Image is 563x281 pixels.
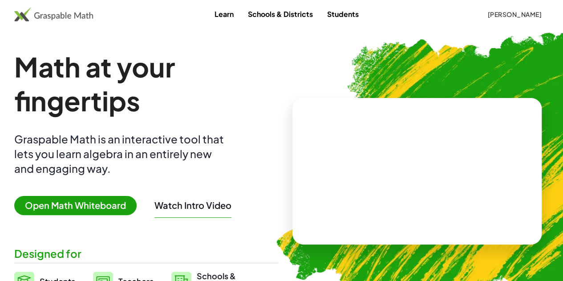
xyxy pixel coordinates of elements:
div: Graspable Math is an interactive tool that lets you learn algebra in an entirely new and engaging... [14,132,228,176]
div: Designed for [14,246,278,261]
span: [PERSON_NAME] [487,10,542,18]
button: Watch Intro Video [154,200,231,211]
button: [PERSON_NAME] [480,6,549,22]
video: What is this? This is dynamic math notation. Dynamic math notation plays a central role in how Gr... [350,138,484,204]
span: Open Math Whiteboard [14,196,137,215]
a: Learn [207,6,241,22]
h1: Math at your fingertips [14,50,278,118]
a: Open Math Whiteboard [14,201,144,211]
a: Students [320,6,366,22]
a: Schools & Districts [241,6,320,22]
